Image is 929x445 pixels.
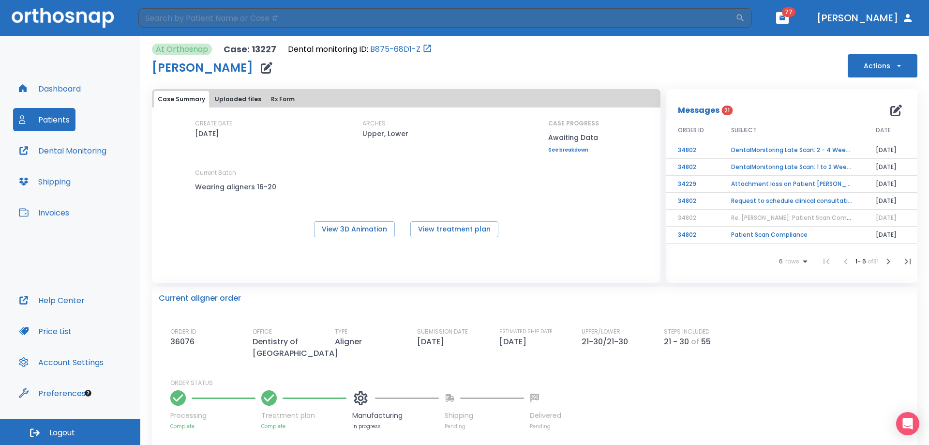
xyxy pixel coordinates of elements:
p: Current aligner order [159,292,241,304]
p: 21-30/21-30 [582,336,632,348]
span: of 31 [868,257,879,265]
td: DentalMonitoring Late Scan: 1 to 2 Weeks Notification [719,159,864,176]
p: 36076 [170,336,198,348]
p: [DATE] [499,336,530,348]
td: 34802 [666,142,719,159]
p: ORDER ID [170,327,196,336]
div: Open Intercom Messenger [896,412,919,435]
p: Shipping [445,411,524,421]
button: Rx Form [267,91,299,107]
span: Logout [49,428,75,438]
p: Pending [445,423,524,430]
td: DentalMonitoring Late Scan: 2 - 4 Weeks Notification [719,142,864,159]
p: OFFICE [253,327,272,336]
p: Messages [678,105,719,116]
span: ORDER ID [678,126,704,135]
button: Price List [13,320,77,343]
input: Search by Patient Name or Case # [138,8,735,28]
button: [PERSON_NAME] [813,9,917,27]
p: 21 - 30 [664,336,689,348]
span: 77 [782,7,795,17]
button: Help Center [13,289,90,312]
a: B875-68D1-Z [370,44,420,55]
button: Dental Monitoring [13,139,112,162]
span: 21 [721,106,733,115]
img: Orthosnap [12,8,114,28]
button: Uploaded files [211,91,265,107]
p: Upper, Lower [362,128,408,139]
h1: [PERSON_NAME] [152,62,253,74]
td: Patient Scan Compliance [719,227,864,244]
button: View treatment plan [410,221,498,237]
button: Actions [848,54,917,77]
span: Re: [PERSON_NAME]: Patient Scan Compliance | [13227:34802] [731,214,915,222]
button: Dashboard [13,77,87,100]
p: Awaiting Data [548,132,599,143]
button: View 3D Animation [314,221,395,237]
button: Shipping [13,170,76,193]
td: [DATE] [864,227,917,244]
p: Processing [170,411,255,421]
span: 6 [779,258,783,265]
td: Attachment loss on Patient [PERSON_NAME] [719,176,864,193]
td: 34229 [666,176,719,193]
p: ORDER STATUS [170,379,911,387]
td: [DATE] [864,193,917,210]
p: Current Batch [195,169,282,177]
p: Aligner [335,336,366,348]
td: Request to schedule clinical consultation! [719,193,864,210]
button: Invoices [13,201,75,224]
td: 34802 [666,227,719,244]
p: TYPE [335,327,347,336]
span: DATE [876,126,891,135]
p: STEPS INCLUDED [664,327,709,336]
p: [DATE] [417,336,448,348]
p: [DATE] [195,128,219,139]
span: rows [783,258,799,265]
button: Patients [13,108,75,131]
div: tabs [154,91,659,107]
p: Wearing aligners 16-20 [195,181,282,193]
p: Dentistry of [GEOGRAPHIC_DATA] [253,336,342,359]
p: In progress [352,423,439,430]
button: Account Settings [13,351,109,374]
p: of [691,336,699,348]
td: 34802 [666,193,719,210]
span: [DATE] [876,214,897,222]
p: CREATE DATE [195,119,232,128]
p: Pending [530,423,561,430]
td: [DATE] [864,142,917,159]
p: Manufacturing [352,411,439,421]
p: Complete [170,423,255,430]
div: Open patient in dental monitoring portal [288,44,432,55]
td: [DATE] [864,176,917,193]
p: ARCHES [362,119,386,128]
button: Preferences [13,382,91,405]
span: 34802 [678,214,696,222]
p: At Orthosnap [156,44,208,55]
p: Complete [261,423,346,430]
div: Tooltip anchor [84,389,92,398]
td: [DATE] [864,159,917,176]
p: Treatment plan [261,411,346,421]
button: Case Summary [154,91,209,107]
span: 1 - 6 [855,257,868,265]
span: SUBJECT [731,126,757,135]
td: 34802 [666,159,719,176]
p: UPPER/LOWER [582,327,620,336]
a: See breakdown [548,147,599,153]
p: Dental monitoring ID: [288,44,368,55]
p: 55 [701,336,711,348]
p: SUBMISSION DATE [417,327,468,336]
p: ESTIMATED SHIP DATE [499,327,553,336]
p: CASE PROGRESS [548,119,599,128]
